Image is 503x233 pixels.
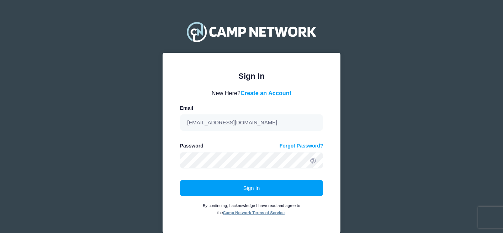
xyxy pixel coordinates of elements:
[280,142,323,150] a: Forgot Password?
[180,104,193,112] label: Email
[180,142,203,150] label: Password
[180,70,323,82] div: Sign In
[180,180,323,196] button: Sign In
[240,90,291,96] a: Create an Account
[184,17,319,46] img: Camp Network
[223,211,285,215] a: Camp Network Terms of Service
[180,89,323,97] div: New Here?
[203,203,300,215] small: By continuing, I acknowledge I have read and agree to the .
